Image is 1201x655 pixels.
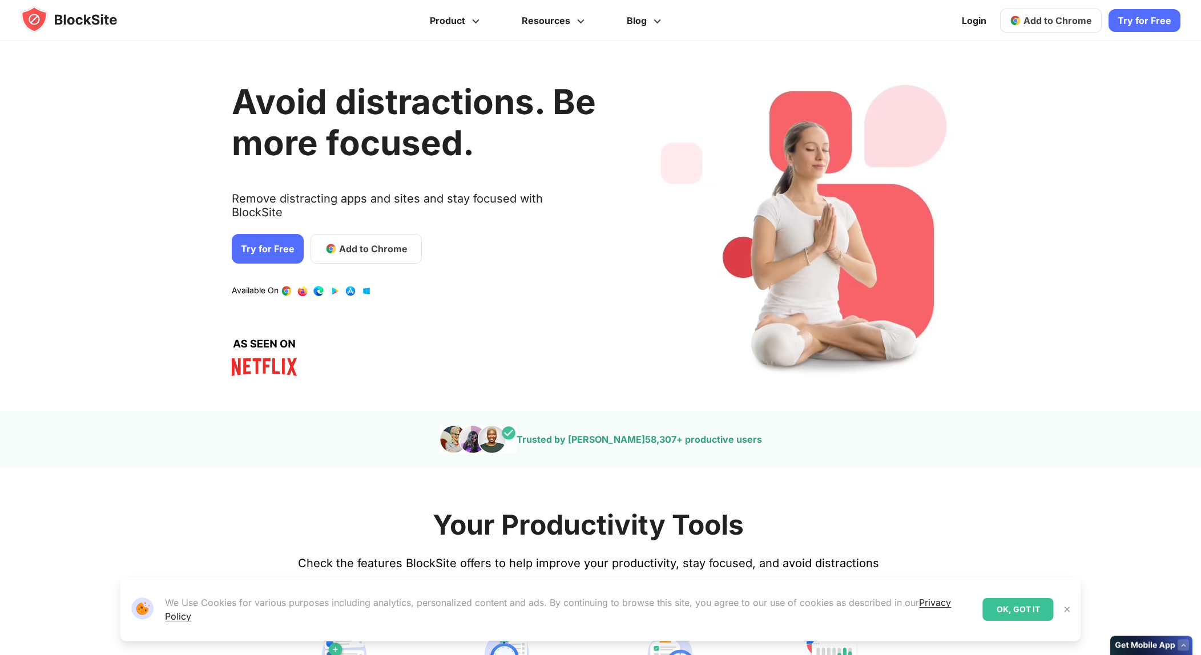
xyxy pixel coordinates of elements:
h2: Your Productivity Tools [433,508,744,541]
h1: Avoid distractions. Be more focused. [232,81,596,163]
a: Try for Free [232,234,304,264]
a: Try for Free [1109,9,1180,32]
span: Add to Chrome [339,242,408,256]
a: Login [955,7,993,34]
img: pepole images [440,425,517,454]
button: Close [1060,602,1075,617]
span: Add to Chrome [1023,15,1092,26]
a: Add to Chrome [1000,9,1102,33]
img: Close [1063,605,1072,614]
text: Trusted by [PERSON_NAME] + productive users [517,434,762,445]
span: 58,307 [645,434,676,445]
img: chrome-icon.svg [1010,15,1021,26]
text: Remove distracting apps and sites and stay focused with BlockSite [232,192,596,228]
div: OK, GOT IT [983,598,1054,621]
text: Check the features BlockSite offers to help improve your productivity, stay focused, and avoid di... [298,556,879,570]
img: blocksite-icon.5d769676.svg [21,6,139,33]
p: We Use Cookies for various purposes including analytics, personalized content and ads. By continu... [165,596,973,623]
a: Add to Chrome [311,234,422,264]
text: Available On [232,285,279,297]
